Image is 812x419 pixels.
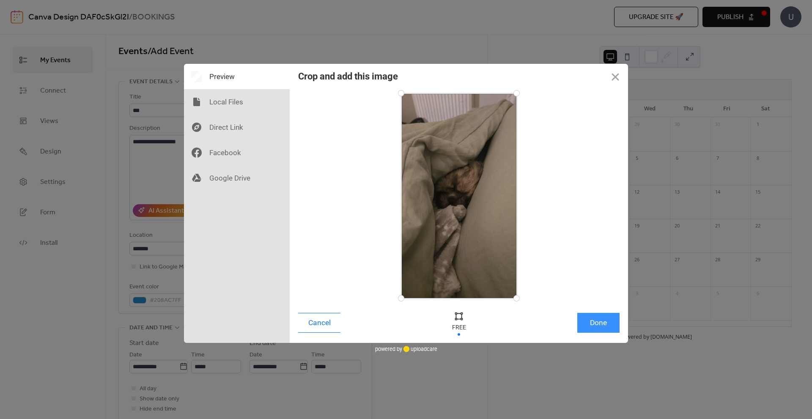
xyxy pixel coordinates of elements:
button: Cancel [298,313,340,333]
div: Local Files [184,89,290,115]
div: Google Drive [184,165,290,191]
button: Close [603,64,628,89]
div: Crop and add this image [298,71,398,82]
button: Done [577,313,620,333]
div: Facebook [184,140,290,165]
div: Preview [184,64,290,89]
a: uploadcare [402,346,437,352]
div: Direct Link [184,115,290,140]
div: powered by [375,343,437,356]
